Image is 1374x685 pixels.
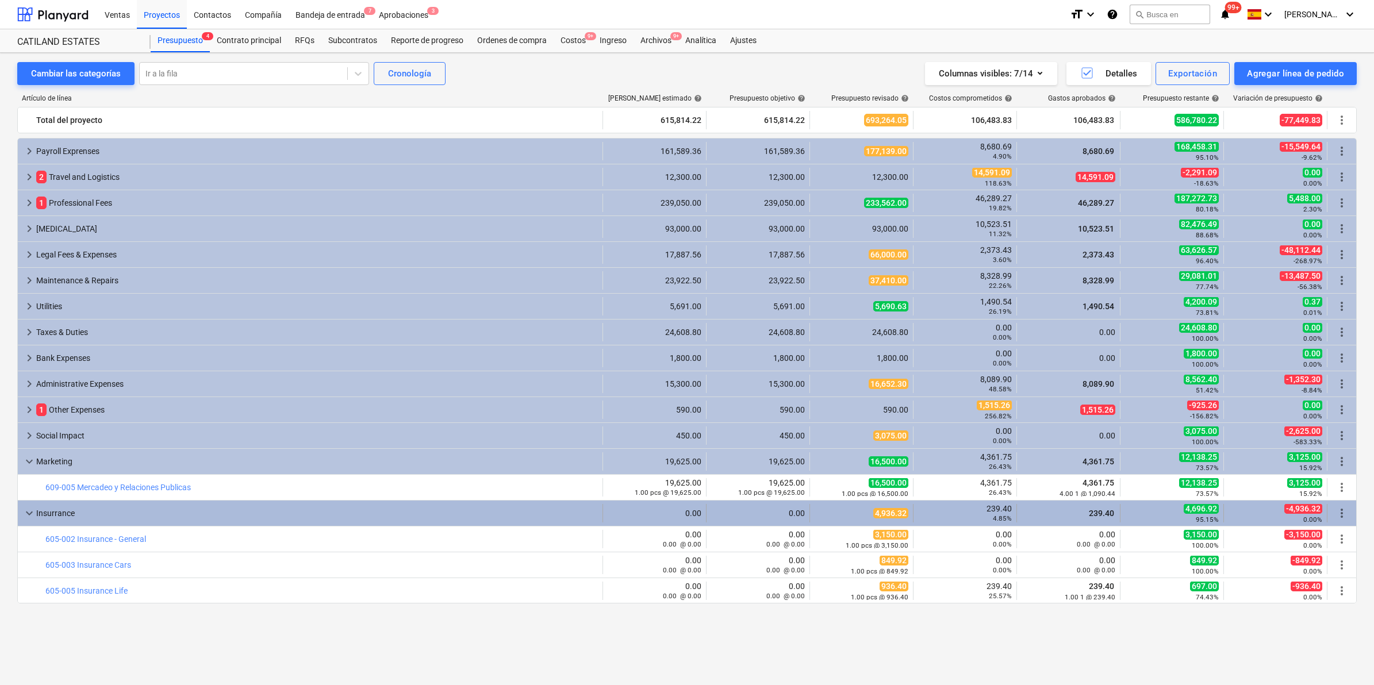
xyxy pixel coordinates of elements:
[36,245,598,264] div: Legal Fees & Expenses
[1196,490,1219,498] small: 73.57%
[711,224,805,233] div: 93,000.00
[1179,271,1219,281] span: 29,081.01
[1060,490,1115,498] small: 4.00 1 @ 1,090.44
[993,540,1012,548] small: 0.00%
[1107,7,1118,21] i: Base de conocimientos
[1247,66,1344,81] div: Agregar línea de pedido
[36,349,598,367] div: Bank Expenses
[1303,167,1322,178] span: 0.00
[17,36,137,48] div: CATILAND ESTATES
[1209,94,1219,102] span: help
[1284,529,1322,540] span: -3,150.00
[1287,193,1322,203] span: 5,488.00
[22,274,36,287] span: keyboard_arrow_right
[1081,276,1115,285] span: 8,328.99
[36,220,598,238] div: [MEDICAL_DATA]
[288,29,321,52] a: RFQs
[22,325,36,339] span: keyboard_arrow_right
[815,224,908,233] div: 93,000.00
[36,171,47,183] span: 2
[1196,205,1219,213] small: 80.18%
[972,167,1012,178] span: 14,591.09
[1335,248,1349,261] span: Mas acciones
[608,172,701,182] div: 12,300.00
[608,457,701,466] div: 19,625.00
[1225,2,1242,13] span: 99+
[608,353,701,363] div: 1,800.00
[608,250,701,259] div: 17,887.56
[711,276,805,285] div: 23,922.50
[1287,452,1322,462] span: 3,125.00
[1130,5,1210,24] button: Busca en
[899,94,909,102] span: help
[989,488,1012,497] small: 26.43%
[738,488,805,497] small: 1.00 pcs @ 19,625.00
[977,400,1012,410] span: 1,515.26
[869,478,908,488] span: 16,500.00
[608,431,701,440] div: 450.00
[1335,377,1349,391] span: Mas acciones
[993,437,1012,445] small: 0.00%
[608,379,701,388] div: 15,300.00
[1280,271,1322,281] span: -13,487.50
[692,94,702,102] span: help
[918,111,1012,129] div: 106,483.83
[678,29,723,52] div: Analítica
[1294,438,1322,446] small: -583.33%
[1179,478,1219,488] span: 12,138.25
[634,29,678,52] div: Archivos
[1081,379,1115,388] span: 8,089.90
[1335,196,1349,210] span: Mas acciones
[36,426,598,445] div: Social Impact
[864,146,908,156] span: 177,139.00
[989,385,1012,393] small: 48.58%
[634,29,678,52] a: Archivos9+
[873,430,908,441] span: 3,075.00
[1184,529,1219,540] span: 3,150.00
[869,249,908,260] span: 66,000.00
[1343,7,1357,21] i: keyboard_arrow_down
[321,29,384,52] div: Subcontratos
[1156,62,1230,85] button: Exportación
[1184,503,1219,514] span: 4,696.92
[1284,10,1342,19] span: [PERSON_NAME]
[711,405,805,414] div: 590.00
[711,250,805,259] div: 17,887.56
[1088,509,1115,518] span: 239.40
[22,403,36,417] span: keyboard_arrow_right
[608,147,701,156] div: 161,589.36
[1335,170,1349,184] span: Mas acciones
[1192,438,1219,446] small: 100.00%
[939,66,1043,81] div: Columnas visibles : 7/14
[918,478,1012,497] div: 4,361.75
[711,147,805,156] div: 161,589.36
[925,62,1057,85] button: Columnas visibles:7/14
[1192,541,1219,549] small: 100.00%
[45,534,146,544] a: 605-002 Insurance - General
[1233,94,1323,102] div: Variación de presupuesto
[1312,94,1323,102] span: help
[1280,245,1322,255] span: -48,112.44
[608,111,701,129] div: 615,814.22
[22,429,36,442] span: keyboard_arrow_right
[36,197,47,209] span: 1
[1196,515,1219,524] small: 95.15%
[1234,62,1357,85] button: Agregar línea de pedido
[608,530,701,548] div: 0.00
[1335,506,1349,520] span: Mas acciones
[663,540,701,548] small: 0.00 @ 0.00
[36,194,598,212] div: Professional Fees
[918,142,1012,160] div: 8,680.69
[22,170,36,184] span: keyboard_arrow_right
[918,271,1012,290] div: 8,328.99
[22,455,36,468] span: keyboard_arrow_down
[1219,7,1231,21] i: notifications
[1081,147,1115,156] span: 8,680.69
[1303,219,1322,229] span: 0.00
[1080,405,1115,415] span: 1,515.26
[846,541,908,549] small: 1.00 pcs @ 3,150.00
[918,220,1012,238] div: 10,523.51
[864,198,908,208] span: 233,562.00
[918,375,1012,393] div: 8,089.90
[585,32,596,40] span: 9+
